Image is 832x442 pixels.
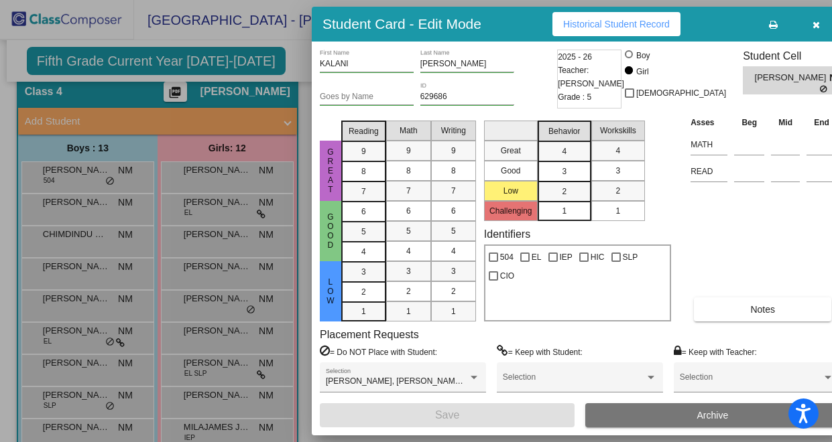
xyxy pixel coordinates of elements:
[562,186,567,198] span: 2
[548,125,580,137] span: Behavior
[320,345,437,358] label: = Do NOT Place with Student:
[326,376,533,386] span: [PERSON_NAME], [PERSON_NAME], [PERSON_NAME]
[406,205,411,217] span: 6
[361,266,366,278] span: 3
[697,410,729,421] span: Archive
[320,328,419,341] label: Placement Requests
[636,50,650,62] div: Boy
[361,186,366,198] span: 7
[500,268,514,284] span: CIO
[451,145,456,157] span: 9
[768,115,803,130] th: Mid
[558,90,591,104] span: Grade : 5
[674,345,757,358] label: = Keep with Teacher:
[361,165,366,177] span: 8
[558,50,592,64] span: 2025 - 26
[324,212,337,250] span: Good
[451,185,456,197] span: 7
[361,145,366,157] span: 9
[563,19,670,29] span: Historical Student Record
[558,64,624,90] span: Teacher: [PERSON_NAME]
[406,185,411,197] span: 7
[451,305,456,317] span: 1
[560,249,573,265] span: IEP
[750,304,775,315] span: Notes
[400,125,418,137] span: Math
[623,249,638,265] span: SLP
[361,305,366,317] span: 1
[552,12,680,36] button: Historical Student Record
[451,165,456,177] span: 8
[322,15,481,32] h3: Student Card - Edit Mode
[406,265,411,277] span: 3
[361,286,366,298] span: 2
[324,277,337,305] span: Low
[361,206,366,218] span: 6
[687,115,731,130] th: Asses
[324,147,337,194] span: Great
[562,205,567,217] span: 1
[320,403,575,427] button: Save
[406,225,411,237] span: 5
[451,245,456,257] span: 4
[406,305,411,317] span: 1
[420,92,514,102] input: Enter ID
[406,165,411,177] span: 8
[600,125,636,137] span: Workskills
[562,165,567,177] span: 3
[615,205,620,217] span: 1
[451,205,456,217] span: 6
[451,285,456,297] span: 2
[406,285,411,297] span: 2
[615,145,620,157] span: 4
[406,145,411,157] span: 9
[441,125,466,137] span: Writing
[755,71,829,85] span: [PERSON_NAME]
[320,92,414,102] input: goes by name
[532,249,542,265] span: EL
[562,145,567,157] span: 4
[731,115,768,130] th: Beg
[591,249,605,265] span: HIC
[406,245,411,257] span: 4
[451,265,456,277] span: 3
[497,345,583,358] label: = Keep with Student:
[636,66,649,78] div: Girl
[435,409,459,421] span: Save
[451,225,456,237] span: 5
[500,249,514,265] span: 504
[691,135,727,155] input: assessment
[615,185,620,197] span: 2
[361,246,366,258] span: 4
[691,161,727,181] input: assessment
[349,125,379,137] span: Reading
[615,165,620,177] span: 3
[484,228,530,240] label: Identifiers
[361,226,366,238] span: 5
[694,297,831,321] button: Notes
[636,85,726,101] span: [DEMOGRAPHIC_DATA]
